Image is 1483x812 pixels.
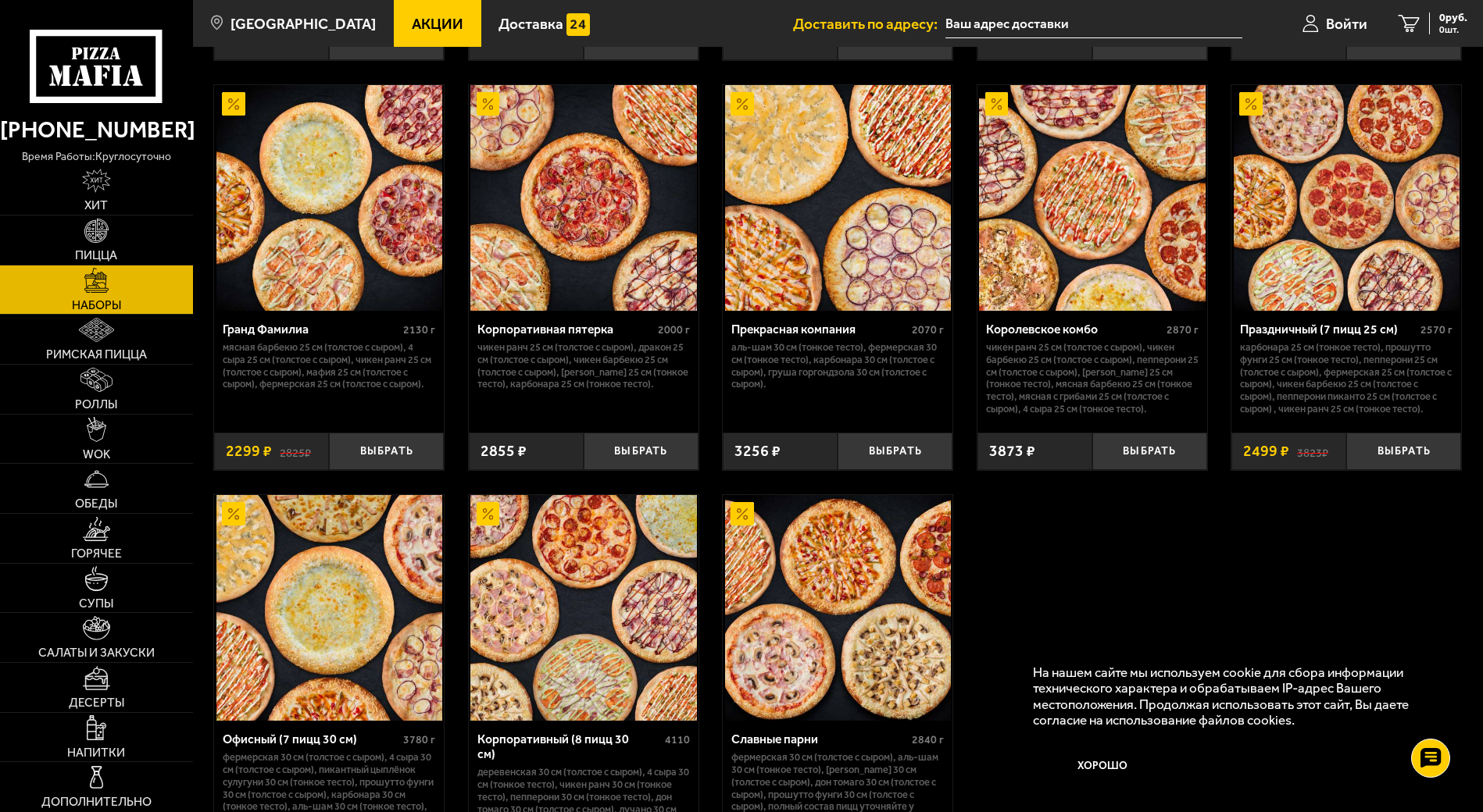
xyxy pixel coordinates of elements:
[83,448,110,461] span: WOK
[1326,16,1367,31] span: Войти
[69,696,124,709] span: Десерты
[469,85,699,312] a: АкционныйКорпоративная пятерка
[725,85,952,312] img: Прекрасная компания
[477,92,500,116] img: Акционный
[499,16,563,31] span: Доставка
[1439,25,1467,34] span: 0 шт.
[731,322,908,337] div: Прекрасная компания
[222,502,245,525] img: Акционный
[79,597,113,610] span: Супы
[1231,85,1461,312] a: АкционныйПраздничный (7 пицц 25 см)
[584,433,699,470] button: Выбрать
[731,732,908,747] div: Славные парни
[989,443,1035,459] span: 3873 ₽
[230,16,376,31] span: [GEOGRAPHIC_DATA]
[734,443,781,459] span: 3256 ₽
[1420,323,1453,337] span: 2570 г
[71,547,122,560] span: Горячее
[41,796,152,808] span: Дополнительно
[1240,322,1417,337] div: Праздничный (7 пицц 25 см)
[534,34,566,49] s: 2057 ₽
[1297,34,1328,49] s: 3146 ₽
[214,495,444,721] a: АкционныйОфисный (7 пицц 30 см)
[214,85,444,312] a: АкционныйГранд Фамилиа
[977,85,1207,312] a: АкционныйКоролевское комбо
[46,348,147,361] span: Римская пицца
[470,495,697,721] img: Корпоративный (8 пицц 30 см)
[216,495,443,721] img: Офисный (7 пицц 30 см)
[1239,92,1263,116] img: Акционный
[1033,664,1438,728] p: На нашем сайте мы используем cookie для сбора информации технического характера и обрабатываем IP...
[1346,433,1461,470] button: Выбрать
[329,433,444,470] button: Выбрать
[725,495,952,721] img: Славные парни
[912,733,944,746] span: 2840 г
[1439,12,1467,23] span: 0 руб.
[912,323,944,337] span: 2070 г
[75,249,117,262] span: Пицца
[723,85,952,312] a: АкционныйПрекрасная компания
[1240,341,1453,415] p: Карбонара 25 см (тонкое тесто), Прошутто Фунги 25 см (тонкое тесто), Пепперони 25 см (толстое с с...
[469,495,699,721] a: АкционныйКорпоративный (8 пицц 30 см)
[658,323,690,337] span: 2000 г
[481,443,527,459] span: 2855 ₽
[223,732,399,747] div: Офисный (7 пицц 30 см)
[72,299,121,312] span: Наборы
[1092,433,1207,470] button: Выбрать
[731,92,754,116] img: Акционный
[731,341,944,390] p: Аль-Шам 30 см (тонкое тесто), Фермерская 30 см (тонкое тесто), Карбонара 30 см (толстое с сыром),...
[223,341,435,390] p: Мясная Барбекю 25 см (толстое с сыром), 4 сыра 25 см (толстое с сыром), Чикен Ранч 25 см (толстое...
[1297,443,1328,459] s: 3823 ₽
[481,34,527,49] span: 1849 ₽
[734,34,781,49] span: 2146 ₽
[477,322,654,337] div: Корпоративная пятерка
[723,495,952,721] a: АкционныйСлавные парни
[226,443,272,459] span: 2299 ₽
[731,502,754,525] img: Акционный
[75,398,117,411] span: Роллы
[1234,85,1460,312] img: Праздничный (7 пицц 25 см)
[979,85,1206,312] img: Королевское комбо
[226,34,272,49] span: 1849 ₽
[222,92,245,116] img: Акционный
[477,502,500,525] img: Акционный
[945,9,1242,38] input: Ваш адрес доставки
[223,322,399,337] div: Гранд Фамилиа
[1243,34,1289,49] span: 2299 ₽
[665,733,690,746] span: 4110
[403,323,435,337] span: 2130 г
[403,733,435,746] span: 3780 г
[75,497,117,510] span: Обеды
[986,341,1199,415] p: Чикен Ранч 25 см (толстое с сыром), Чикен Барбекю 25 см (толстое с сыром), Пепперони 25 см (толст...
[1167,323,1199,337] span: 2870 г
[477,732,661,762] div: Корпоративный (8 пицц 30 см)
[280,443,311,459] s: 2825 ₽
[1033,743,1172,789] button: Хорошо
[280,34,311,49] s: 2507 ₽
[986,322,1163,337] div: Королевское комбо
[477,341,690,390] p: Чикен Ранч 25 см (толстое с сыром), Дракон 25 см (толстое с сыром), Чикен Барбекю 25 см (толстое ...
[989,34,1035,49] span: 2457 ₽
[84,199,108,212] span: Хит
[67,746,125,759] span: Напитки
[412,16,463,31] span: Акции
[793,16,945,31] span: Доставить по адресу:
[1243,443,1289,459] span: 2499 ₽
[38,646,155,659] span: Салаты и закуски
[985,92,1009,116] img: Акционный
[838,433,952,470] button: Выбрать
[470,85,697,312] img: Корпоративная пятерка
[566,13,590,37] img: 15daf4d41897b9f0e9f617042186c801.svg
[216,85,443,312] img: Гранд Фамилиа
